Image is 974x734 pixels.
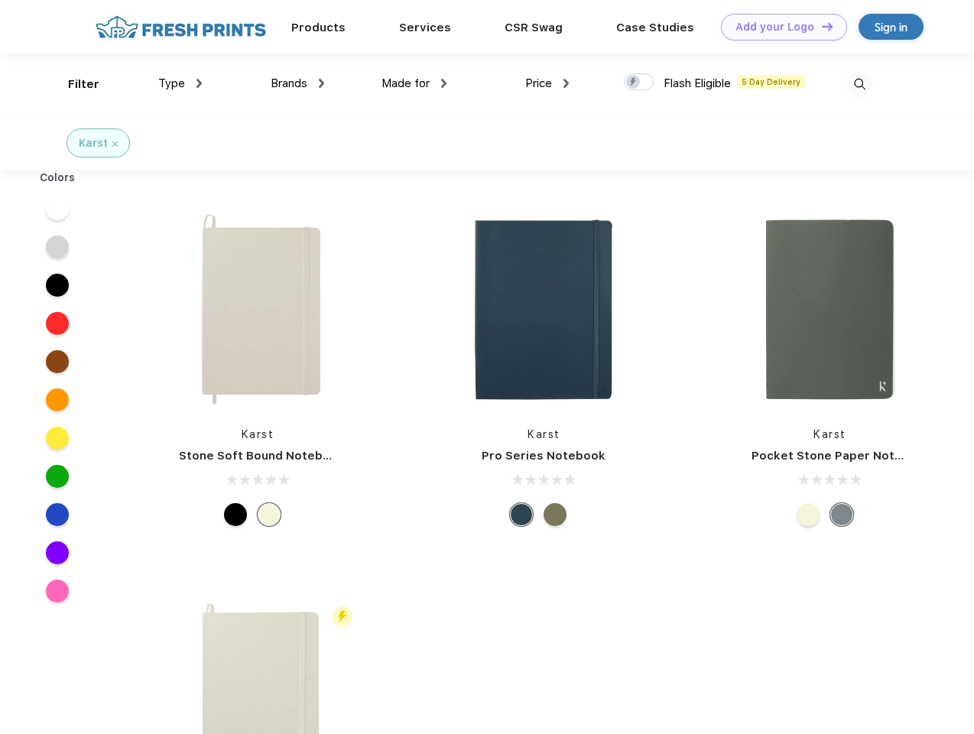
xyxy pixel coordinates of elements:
div: Navy [510,503,533,526]
img: func=resize&h=266 [442,208,645,411]
a: Sign in [859,14,924,40]
a: CSR Swag [505,21,563,34]
a: Pocket Stone Paper Notebook [752,449,932,463]
div: Black [224,503,247,526]
span: Type [158,76,185,90]
img: dropdown.png [563,79,569,88]
img: desktop_search.svg [847,72,872,97]
img: dropdown.png [441,79,446,88]
div: Colors [28,170,87,186]
span: Made for [381,76,430,90]
div: Karst [79,135,108,151]
img: func=resize&h=266 [156,208,359,411]
div: Filter [68,76,99,93]
img: filter_cancel.svg [112,141,118,147]
img: dropdown.png [196,79,202,88]
a: Stone Soft Bound Notebook [179,449,345,463]
div: Sign in [875,18,907,36]
div: Add your Logo [735,21,814,34]
a: Pro Series Notebook [482,449,606,463]
span: Price [525,76,552,90]
div: Gray [830,503,853,526]
a: Karst [813,428,846,440]
div: Olive [544,503,567,526]
div: Beige [258,503,281,526]
a: Services [399,21,451,34]
img: flash_active_toggle.svg [332,606,352,627]
div: Beige [797,503,820,526]
img: func=resize&h=266 [729,208,932,411]
a: Karst [242,428,274,440]
img: DT [822,22,833,31]
span: 5 Day Delivery [737,75,805,89]
img: fo%20logo%202.webp [91,14,271,41]
span: Brands [271,76,307,90]
img: dropdown.png [319,79,324,88]
a: Karst [528,428,560,440]
span: Flash Eligible [664,76,731,90]
a: Products [291,21,346,34]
